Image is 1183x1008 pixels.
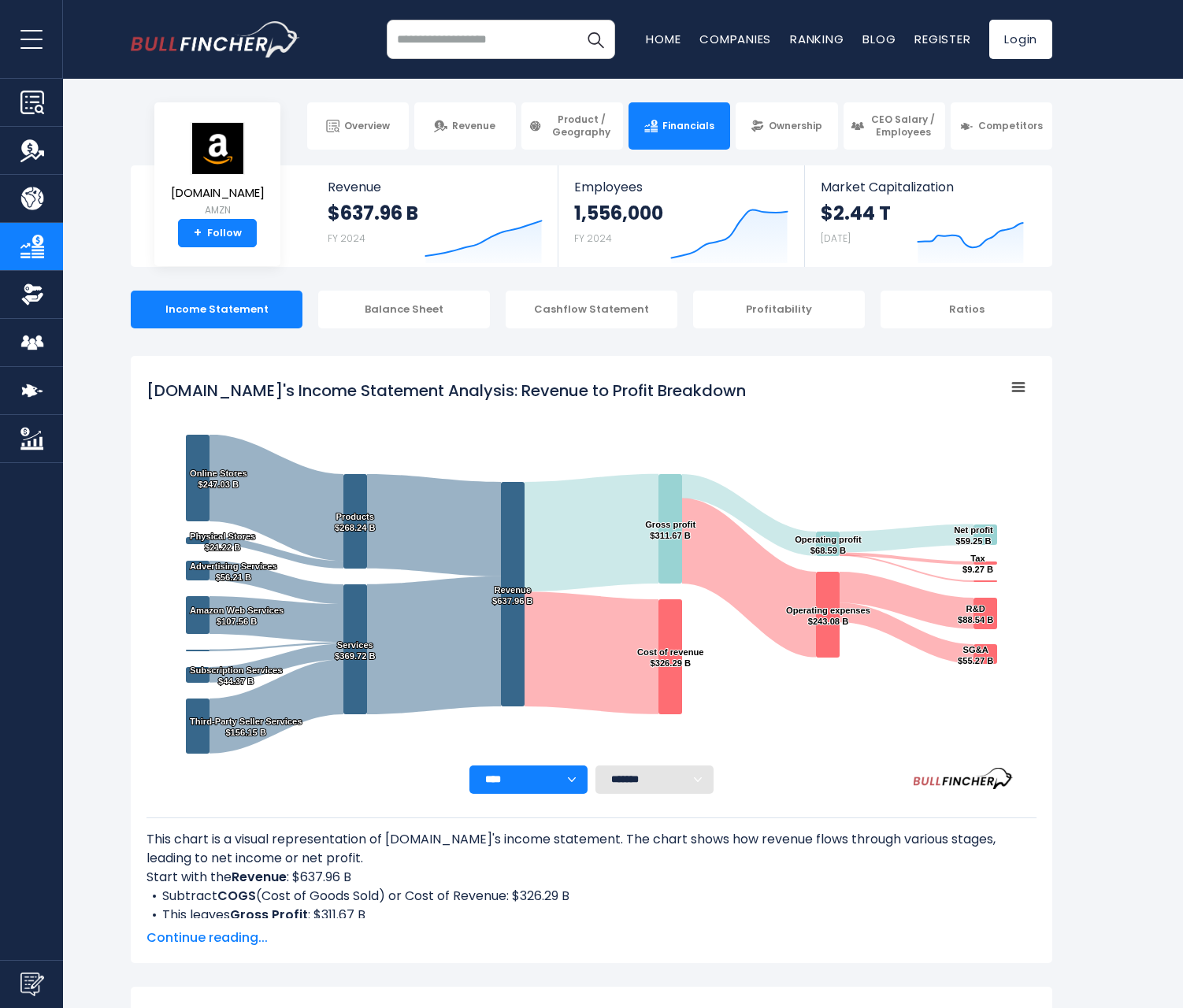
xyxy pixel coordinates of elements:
button: Search [576,20,615,59]
div: Ratios [881,291,1052,328]
a: +Follow [178,219,257,247]
strong: $2.44 T [821,201,891,225]
li: This leaves : $311.67 B [146,906,1037,925]
a: Market Capitalization $2.44 T [DATE] [805,165,1051,267]
span: Financials [662,120,714,132]
text: Advertising Services $56.21 B [190,561,277,582]
span: Ownership [769,120,822,132]
span: Competitors [978,120,1043,132]
a: Home [646,31,681,47]
a: CEO Salary / Employees [844,102,945,150]
small: [DATE] [821,232,851,245]
span: Overview [344,120,390,132]
span: Revenue [452,120,495,132]
li: Subtract (Cost of Goods Sold) or Cost of Revenue: $326.29 B [146,887,1037,906]
a: Revenue $637.96 B FY 2024 [312,165,558,267]
svg: Amazon.com's Income Statement Analysis: Revenue to Profit Breakdown [146,372,1037,765]
text: Products $268.24 B [335,512,376,532]
a: [DOMAIN_NAME] AMZN [170,121,265,220]
text: Operating expenses $243.08 B [786,606,870,626]
text: SG&A $55.27 B [958,645,993,665]
div: Income Statement [131,291,302,328]
text: Physical Stores $21.22 B [190,532,255,552]
a: Competitors [951,102,1052,150]
text: Online Stores $247.03 B [190,469,247,489]
b: Revenue [232,868,287,886]
span: Revenue [328,180,543,195]
div: Profitability [693,291,865,328]
a: Companies [699,31,771,47]
a: Register [914,31,970,47]
text: Gross profit $311.67 B [645,520,695,540]
small: AMZN [171,203,265,217]
text: Services $369.72 B [335,640,376,661]
text: R&D $88.54 B [958,604,993,624]
text: Third-Party Seller Services $156.15 B [190,717,302,737]
div: Cashflow Statement [506,291,677,328]
div: Balance Sheet [318,291,490,328]
tspan: [DOMAIN_NAME]'s Income Statement Analysis: Revenue to Profit Breakdown [146,380,746,402]
span: Continue reading... [146,928,1037,947]
img: bullfincher logo [131,21,300,57]
text: Cost of revenue $326.29 B [637,647,704,668]
span: CEO Salary / Employees [869,113,938,138]
a: Blog [862,31,896,47]
strong: + [194,226,202,240]
text: Tax $9.27 B [962,554,993,574]
a: Revenue [414,102,516,150]
span: Market Capitalization [821,180,1035,195]
a: Ranking [790,31,844,47]
a: Financials [629,102,730,150]
a: Login [989,20,1052,59]
div: This chart is a visual representation of [DOMAIN_NAME]'s income statement. The chart shows how re... [146,830,1037,918]
text: Amazon Web Services $107.56 B [190,606,284,626]
b: COGS [217,887,256,905]
b: Gross Profit [230,906,308,924]
small: FY 2024 [574,232,612,245]
a: Employees 1,556,000 FY 2024 [558,165,803,267]
span: Employees [574,180,788,195]
text: Operating profit $68.59 B [795,535,862,555]
text: Revenue $637.96 B [492,585,533,606]
strong: 1,556,000 [574,201,663,225]
text: Subscription Services $44.37 B [190,665,283,686]
a: Overview [307,102,409,150]
a: Go to homepage [131,21,300,57]
text: Net profit $59.25 B [954,525,993,546]
strong: $637.96 B [328,201,418,225]
small: FY 2024 [328,232,365,245]
img: Ownership [20,283,44,306]
span: Product / Geography [547,113,616,138]
a: Ownership [736,102,837,150]
a: Product / Geography [521,102,623,150]
span: [DOMAIN_NAME] [171,187,265,200]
